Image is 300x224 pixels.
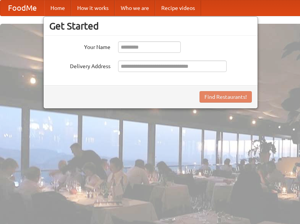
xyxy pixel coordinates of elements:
[49,20,252,32] h3: Get Started
[199,91,252,103] button: Find Restaurants!
[0,0,44,16] a: FoodMe
[155,0,201,16] a: Recipe videos
[49,60,110,70] label: Delivery Address
[44,0,71,16] a: Home
[71,0,115,16] a: How it works
[115,0,155,16] a: Who we are
[49,41,110,51] label: Your Name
